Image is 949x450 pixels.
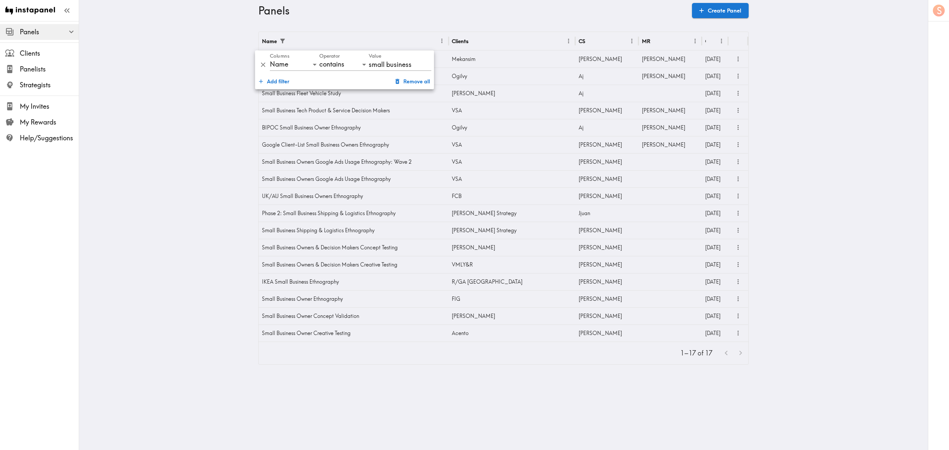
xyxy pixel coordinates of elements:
div: [PERSON_NAME] [575,187,639,205]
button: Sort [288,36,299,46]
div: VMLY&R [448,256,575,273]
h3: Panels [258,4,687,17]
button: more [733,174,744,184]
div: Small Business Owner Creative Testing [259,324,448,342]
div: Aj [575,85,639,102]
div: [PERSON_NAME] [575,307,639,324]
a: Create Panel [692,3,749,18]
button: more [733,225,744,236]
span: [DATE] [705,141,721,148]
div: Small Business Owners & Decision Makers Creative Testing [259,256,448,273]
div: Name [262,38,277,44]
div: [PERSON_NAME] [575,136,639,153]
button: Sort [469,36,479,46]
span: Panelists [20,65,79,74]
span: [DATE] [705,330,721,336]
div: [PERSON_NAME] [639,50,702,68]
span: My Rewards [20,118,79,127]
button: more [733,294,744,304]
div: [PERSON_NAME] [448,239,575,256]
button: Menu [627,36,637,46]
div: [PERSON_NAME] [639,136,702,153]
button: more [733,156,744,167]
button: Remove all [393,75,433,88]
span: [DATE] [705,295,721,302]
span: [DATE] [705,261,721,268]
div: Small Business Shipping & Logistics Ethnography [259,222,448,239]
div: Small Business Tech Product & Service Decision Makers [259,102,448,119]
button: Show filters [277,36,288,46]
button: more [733,71,744,82]
div: [PERSON_NAME] [639,102,702,119]
div: BIPOC Small Business Owner Ethnography [259,119,448,136]
div: [PERSON_NAME] Strategy [448,205,575,222]
div: [PERSON_NAME] [639,119,702,136]
div: Small Business Owners Google Ads Usage Ethnography [259,170,448,187]
div: [PERSON_NAME] [575,324,639,342]
div: Small Business Fleet Vehicle Study [259,85,448,102]
div: VSA [448,136,575,153]
div: Clients [452,38,469,44]
span: Strategists [20,80,79,90]
div: [PERSON_NAME] [575,239,639,256]
button: more [733,328,744,339]
button: more [733,105,744,116]
span: [DATE] [705,313,721,319]
div: contains [319,58,369,71]
div: Jjuan [575,205,639,222]
span: [DATE] [705,227,721,234]
button: more [733,208,744,219]
span: My Invites [20,102,79,111]
div: [PERSON_NAME] [575,153,639,170]
button: more [733,54,744,65]
button: Sort [586,36,596,46]
label: Value [369,53,381,60]
button: Sort [651,36,661,46]
div: [PERSON_NAME] [575,102,639,119]
div: IKEA Small Business Ethnography [259,273,448,290]
div: Phase 2: Small Business Shipping & Logistics Ethnography [259,205,448,222]
p: 1–17 of 17 [680,349,712,358]
span: Help/Suggestions [20,133,79,143]
div: [PERSON_NAME] [575,50,639,68]
div: Mekansim [448,50,575,68]
span: [DATE] [705,124,721,131]
div: VSA [448,153,575,170]
button: S [932,4,945,17]
span: [DATE] [705,56,721,62]
span: Clients [20,49,79,58]
button: Menu [437,36,447,46]
div: Acento [448,324,575,342]
button: more [733,139,744,150]
button: Menu [716,36,727,46]
div: [PERSON_NAME] [575,222,639,239]
button: more [733,311,744,322]
button: Add filter [256,75,292,88]
span: Panels [20,27,79,37]
div: Small Business Owner Concept Validation [259,307,448,324]
div: FCB [448,187,575,205]
div: FIG [448,290,575,307]
button: more [733,242,744,253]
div: [PERSON_NAME] [575,273,639,290]
div: Small Business Owners Google Ads Usage Ethnography: Wave 2 [259,153,448,170]
div: CS [579,38,585,44]
button: more [733,259,744,270]
div: Ogilvy [448,68,575,85]
div: Ogilvy [448,119,575,136]
span: [DATE] [705,210,721,216]
button: Delete [258,59,269,70]
div: [PERSON_NAME] [639,68,702,85]
div: UK/AU Small Business Owners Ethnography [259,187,448,205]
button: Sort [706,36,717,46]
div: [PERSON_NAME] [448,85,575,102]
label: Operator [319,53,340,60]
div: 1 active filter [277,36,288,46]
div: R/GA [GEOGRAPHIC_DATA] [448,273,575,290]
span: [DATE] [705,107,721,114]
div: Aj [575,68,639,85]
div: [PERSON_NAME] [448,307,575,324]
span: [DATE] [705,278,721,285]
span: [DATE] [705,73,721,79]
div: MR [642,38,650,44]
